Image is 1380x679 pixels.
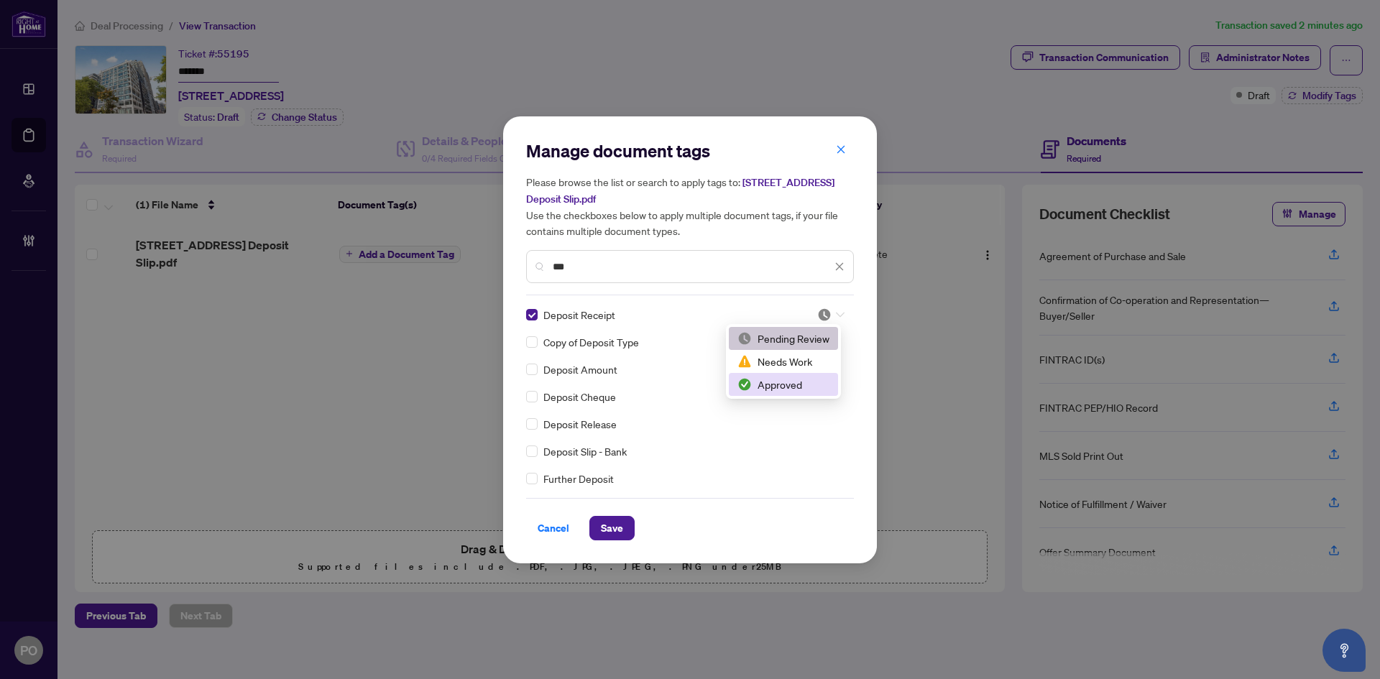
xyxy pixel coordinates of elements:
div: Pending Review [729,327,838,350]
button: Save [589,516,635,540]
div: Needs Work [737,354,829,369]
span: close [834,262,845,272]
span: [STREET_ADDRESS] Deposit Slip.pdf [526,176,834,205]
span: Copy of Deposit Type [543,334,639,350]
img: status [737,331,752,346]
span: Cancel [538,517,569,540]
span: Deposit Amount [543,361,617,377]
span: Deposit Release [543,416,617,432]
span: close [836,144,846,154]
img: status [817,308,832,322]
img: status [737,354,752,369]
div: Needs Work [729,350,838,373]
h2: Manage document tags [526,139,854,162]
img: status [737,377,752,392]
span: Deposit Receipt [543,307,615,323]
div: Pending Review [737,331,829,346]
span: Further Deposit [543,471,614,486]
span: Deposit Slip - Bank [543,443,627,459]
button: Open asap [1322,629,1366,672]
span: Deposit Cheque [543,389,616,405]
span: Save [601,517,623,540]
button: Cancel [526,516,581,540]
span: Pending Review [817,308,845,322]
h5: Please browse the list or search to apply tags to: Use the checkboxes below to apply multiple doc... [526,174,854,239]
div: Approved [729,373,838,396]
div: Approved [737,377,829,392]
